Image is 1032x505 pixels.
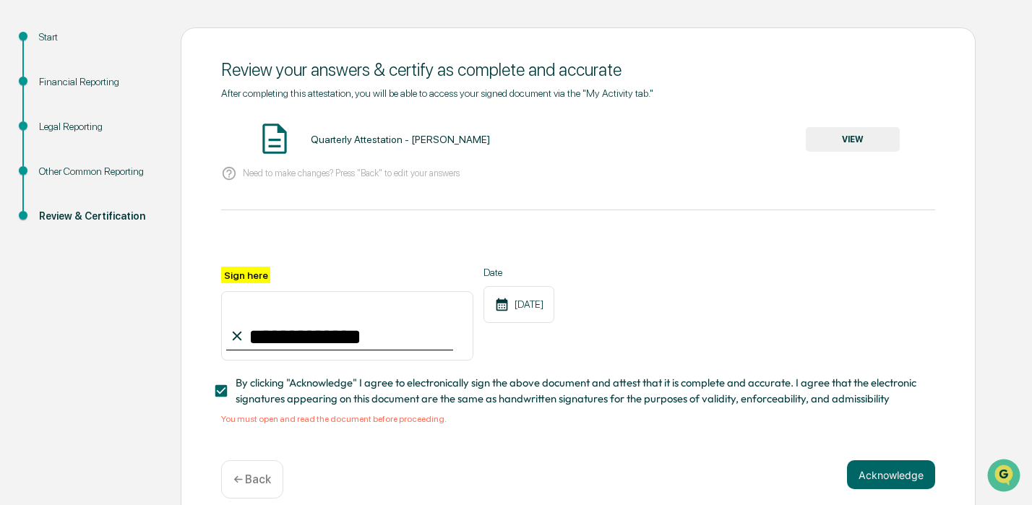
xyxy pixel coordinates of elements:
[236,375,924,407] span: By clicking "Acknowledge" I agree to electronically sign the above document and attest that it is...
[119,182,179,197] span: Attestations
[14,30,263,53] p: How can we help?
[221,267,270,283] label: Sign here
[14,184,26,195] div: 🖐️
[9,204,97,230] a: 🔎Data Lookup
[39,209,158,224] div: Review & Certification
[99,176,185,202] a: 🗄️Attestations
[221,87,653,99] span: After completing this attestation, you will be able to access your signed document via the "My Ac...
[29,210,91,224] span: Data Lookup
[221,414,935,424] div: You must open and read the document before proceeding.
[243,168,460,178] p: Need to make changes? Press "Back" to edit your answers
[311,134,490,145] div: Quarterly Attestation - [PERSON_NAME]
[39,30,158,45] div: Start
[49,125,183,137] div: We're available if you need us!
[246,115,263,132] button: Start new chat
[49,111,237,125] div: Start new chat
[483,267,554,278] label: Date
[806,127,900,152] button: VIEW
[144,245,175,256] span: Pylon
[847,460,935,489] button: Acknowledge
[14,211,26,223] div: 🔎
[39,119,158,134] div: Legal Reporting
[986,457,1025,496] iframe: Open customer support
[102,244,175,256] a: Powered byPylon
[257,121,293,157] img: Document Icon
[105,184,116,195] div: 🗄️
[9,176,99,202] a: 🖐️Preclearance
[221,59,935,80] div: Review your answers & certify as complete and accurate
[39,74,158,90] div: Financial Reporting
[14,111,40,137] img: 1746055101610-c473b297-6a78-478c-a979-82029cc54cd1
[483,286,554,323] div: [DATE]
[29,182,93,197] span: Preclearance
[39,164,158,179] div: Other Common Reporting
[233,472,271,486] p: ← Back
